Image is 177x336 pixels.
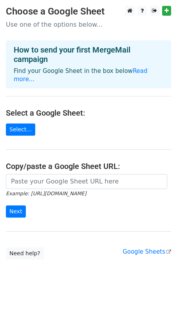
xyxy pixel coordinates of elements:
a: Need help? [6,247,44,260]
p: Use one of the options below... [6,20,171,29]
h4: Select a Google Sheet: [6,108,171,118]
a: Google Sheets [123,248,171,255]
input: Paste your Google Sheet URL here [6,174,167,189]
small: Example: [URL][DOMAIN_NAME] [6,191,86,196]
a: Read more... [14,67,148,83]
a: Select... [6,124,35,136]
p: Find your Google Sheet in the box below [14,67,163,84]
h4: Copy/paste a Google Sheet URL: [6,162,171,171]
h3: Choose a Google Sheet [6,6,171,17]
input: Next [6,205,26,218]
h4: How to send your first MergeMail campaign [14,45,163,64]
